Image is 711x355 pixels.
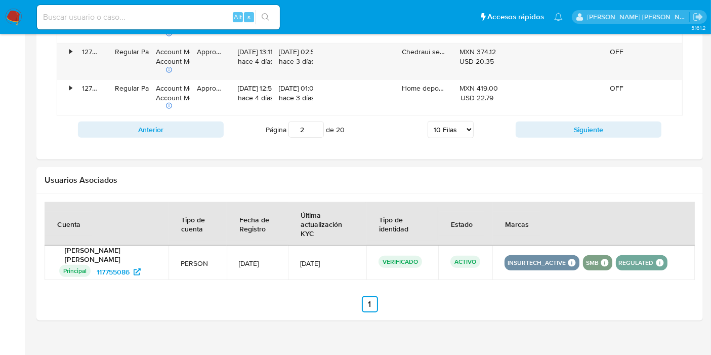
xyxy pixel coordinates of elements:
h2: Usuarios Asociados [45,175,695,185]
span: Alt [234,12,242,22]
button: search-icon [255,10,276,24]
span: s [247,12,250,22]
input: Buscar usuario o caso... [37,11,280,24]
a: Notificaciones [554,13,563,21]
a: Salir [693,12,703,22]
span: Accesos rápidos [487,12,544,22]
span: 3.161.2 [691,24,706,32]
p: daniela.lagunesrodriguez@mercadolibre.com.mx [588,12,690,22]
